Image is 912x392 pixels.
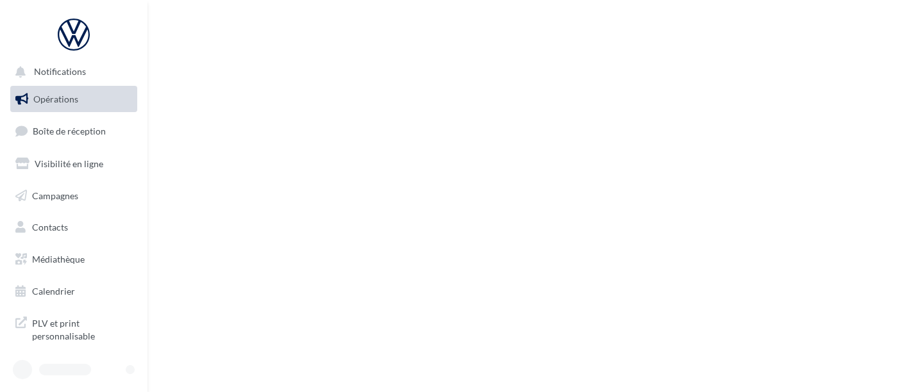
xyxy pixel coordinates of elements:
a: Boîte de réception [8,117,140,145]
span: Médiathèque [32,254,85,265]
span: Contacts [32,222,68,233]
span: Opérations [33,94,78,104]
a: Visibilité en ligne [8,151,140,177]
span: Calendrier [32,286,75,297]
span: Campagnes [32,190,78,200]
a: Opérations [8,86,140,113]
a: Calendrier [8,278,140,305]
span: PLV et print personnalisable [32,314,132,342]
span: Visibilité en ligne [35,158,103,169]
a: Médiathèque [8,246,140,273]
a: Contacts [8,214,140,241]
a: Campagnes [8,183,140,209]
span: Boîte de réception [33,126,106,136]
span: Notifications [34,67,86,78]
a: PLV et print personnalisable [8,309,140,347]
